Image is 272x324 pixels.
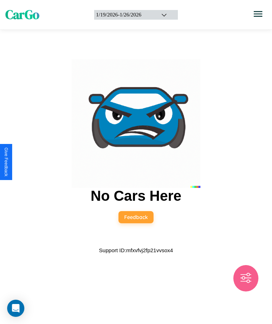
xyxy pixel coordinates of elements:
h2: No Cars Here [91,188,181,204]
div: Give Feedback [4,148,9,176]
div: 1 / 19 / 2026 - 1 / 26 / 2026 [96,12,152,18]
span: CarGo [5,6,39,23]
img: car [72,59,200,188]
div: Open Intercom Messenger [7,300,24,317]
p: Support ID: mfxvfvj2fp21vvsox4 [99,245,173,255]
button: Feedback [118,211,154,223]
